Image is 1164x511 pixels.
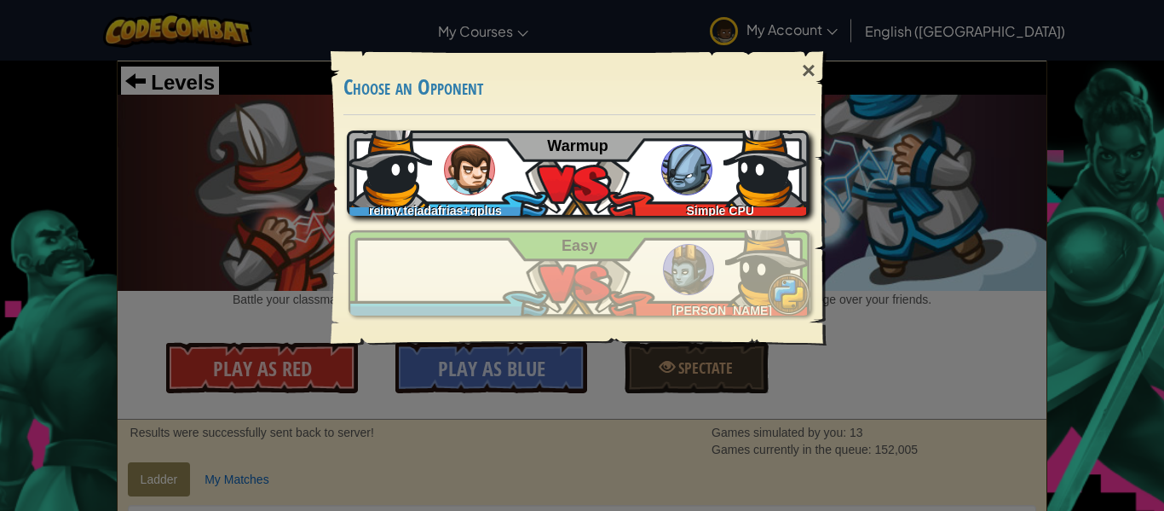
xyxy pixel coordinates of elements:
[671,304,771,317] span: [PERSON_NAME]
[349,230,810,316] a: [PERSON_NAME]
[369,204,502,218] span: reimy.tejadafrias+gplus
[725,222,810,307] img: bpQAAAABJRU5ErkJggg==
[444,144,495,195] img: humans_ladder_tutorial.png
[663,244,714,295] img: ogres_ladder_easy.png
[343,76,815,99] h3: Choose an Opponent
[562,237,597,254] span: Easy
[789,46,828,96] div: ×
[687,204,754,218] span: Simple CPU
[547,137,608,154] span: Warmup
[723,122,809,207] img: bpQAAAABJRU5ErkJggg==
[349,131,810,216] a: reimy.tejadafrias+gplusSimple CPU
[661,144,712,195] img: ogres_ladder_tutorial.png
[347,122,432,207] img: bpQAAAABJRU5ErkJggg==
